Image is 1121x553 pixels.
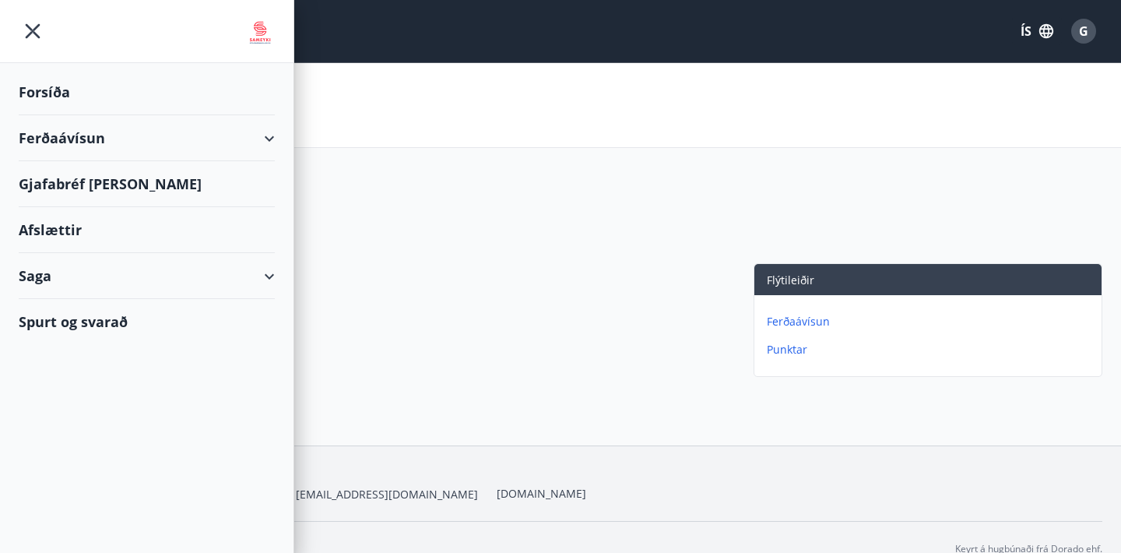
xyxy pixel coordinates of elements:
button: menu [19,17,47,45]
div: Afslættir [19,207,275,253]
a: [DOMAIN_NAME] [497,486,586,501]
p: Ferðaávísun [767,314,1095,329]
span: [EMAIL_ADDRESS][DOMAIN_NAME] [296,487,478,502]
button: ÍS [1012,17,1062,45]
p: Punktar [767,342,1095,358]
div: Forsíða [19,69,275,115]
div: Gjafabréf [PERSON_NAME] [19,161,275,207]
img: union_logo [245,17,275,48]
span: Flýtileiðir [767,273,814,287]
span: G [1079,23,1088,40]
button: G [1065,12,1102,50]
div: Saga [19,253,275,299]
div: Ferðaávísun [19,115,275,161]
div: Spurt og svarað [19,299,275,344]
